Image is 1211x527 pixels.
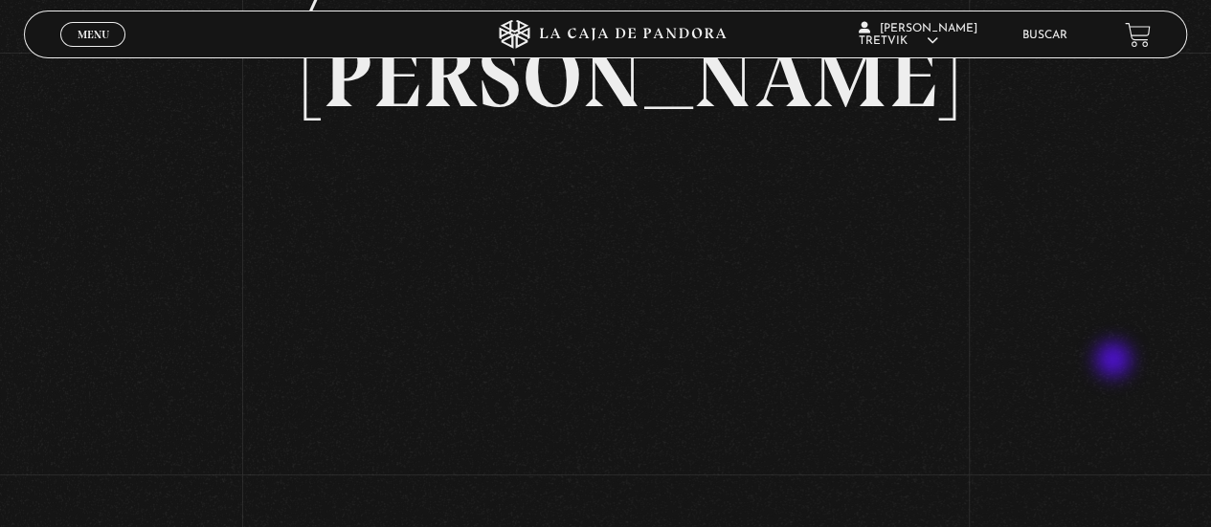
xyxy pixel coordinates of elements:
a: Buscar [1022,30,1067,41]
span: [PERSON_NAME] Tretvik [859,23,977,47]
span: Cerrar [71,45,116,58]
a: View your shopping cart [1125,22,1151,48]
span: Menu [78,29,109,40]
iframe: Dailymotion video player – PROGRAMA 28-8- TRUMP - MADURO [303,149,908,489]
